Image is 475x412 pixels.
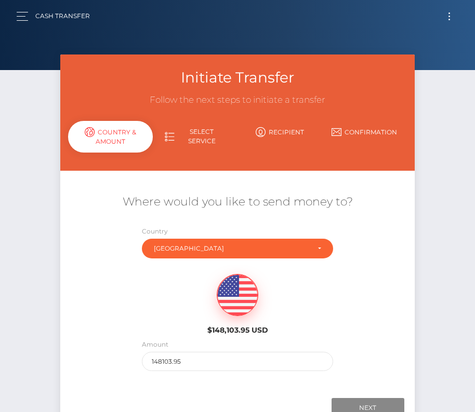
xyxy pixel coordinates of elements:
h3: Follow the next steps to initiate a transfer [68,94,407,106]
label: Country [142,227,168,236]
a: Cash Transfer [35,5,90,27]
h6: $148,103.95 USD [186,326,288,335]
label: Amount [142,340,168,349]
h3: Initiate Transfer [68,67,407,88]
a: Select Service [153,123,238,150]
button: Toggle navigation [440,9,459,23]
button: United States [142,239,333,258]
input: Amount to send in USD (Maximum: 148103.95) [142,352,333,371]
a: Recipient [238,123,322,141]
div: [GEOGRAPHIC_DATA] [154,244,309,253]
h5: Where would you like to send money to? [68,194,407,210]
img: USD.png [217,274,258,316]
div: Country & Amount [68,121,153,153]
a: Confirmation [322,123,407,141]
